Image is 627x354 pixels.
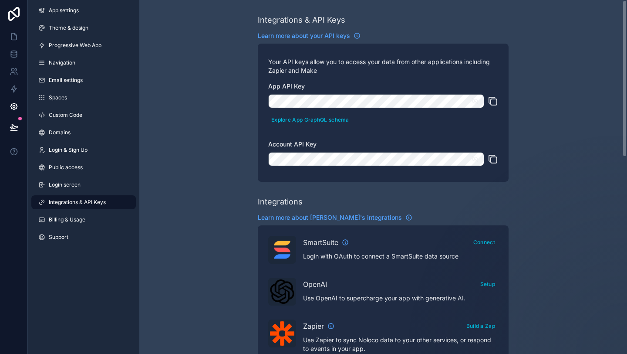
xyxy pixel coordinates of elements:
a: Progressive Web App [31,38,136,52]
a: Custom Code [31,108,136,122]
p: Your API keys allow you to access your data from other applications including Zapier and Make [268,58,498,75]
a: Domains [31,126,136,140]
span: Login screen [49,181,81,188]
span: Zapier [303,321,324,331]
a: Learn more about your API keys [258,31,361,40]
span: Navigation [49,59,75,66]
button: Setup [477,278,499,290]
a: Login screen [31,178,136,192]
span: Login & Sign Up [49,146,88,153]
div: Integrations [258,196,303,208]
span: SmartSuite [303,237,338,248]
span: OpenAI [303,279,327,289]
p: Login with OAuth to connect a SmartSuite data source [303,252,498,261]
a: Theme & design [31,21,136,35]
a: Email settings [31,73,136,87]
img: SmartSuite [270,238,294,262]
span: Custom Code [49,112,82,119]
a: App settings [31,3,136,17]
span: Domains [49,129,71,136]
a: Billing & Usage [31,213,136,227]
a: Navigation [31,56,136,70]
span: Billing & Usage [49,216,85,223]
span: App API Key [268,82,305,90]
a: Integrations & API Keys [31,195,136,209]
a: Spaces [31,91,136,105]
span: Integrations & API Keys [49,199,106,206]
span: App settings [49,7,79,14]
span: Progressive Web App [49,42,101,49]
a: Support [31,230,136,244]
span: Public access [49,164,83,171]
div: Integrations & API Keys [258,14,345,26]
span: Account API Key [268,140,317,148]
a: Public access [31,160,136,174]
a: Learn more about [PERSON_NAME]'s integrations [258,213,412,222]
button: Connect [470,236,498,248]
span: Spaces [49,94,67,101]
button: Explore App GraphQL schema [268,113,352,126]
p: Use OpenAI to supercharge your app with generative AI. [303,294,498,303]
span: Theme & design [49,24,88,31]
span: Learn more about [PERSON_NAME]'s integrations [258,213,402,222]
span: Email settings [49,77,83,84]
p: Use Zapier to sync Noloco data to your other services, or respond to events in your app. [303,336,498,353]
span: Support [49,234,68,241]
img: Zapier [270,321,294,346]
a: Login & Sign Up [31,143,136,157]
span: Learn more about your API keys [258,31,350,40]
a: Explore App GraphQL schema [268,113,498,126]
img: OpenAI [270,279,294,304]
